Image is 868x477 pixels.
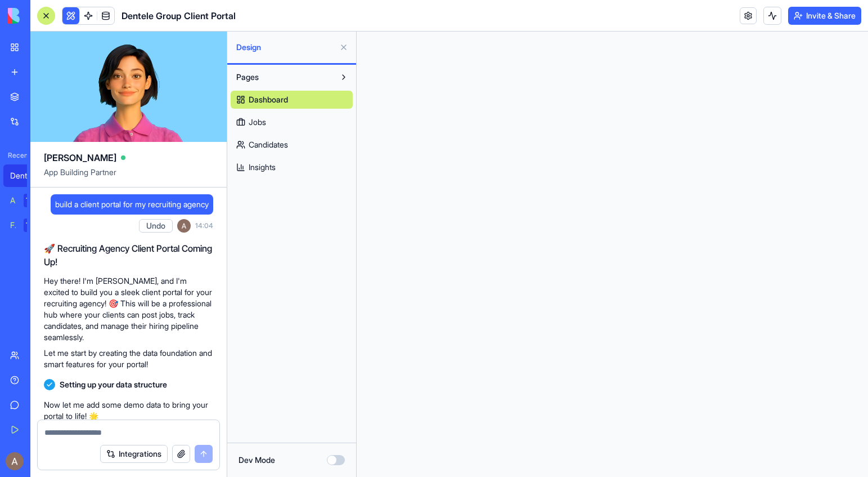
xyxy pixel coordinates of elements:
[231,91,353,109] a: Dashboard
[44,242,213,269] h2: 🚀 Recruiting Agency Client Portal Coming Up!
[249,117,266,128] span: Jobs
[10,170,42,181] div: Dentele Group Client Portal
[44,347,213,370] p: Let me start by creating the data foundation and smart features for your portal!
[3,164,48,187] a: Dentele Group Client Portal
[236,72,259,83] span: Pages
[139,219,173,233] button: Undo
[24,194,42,207] div: TRY
[55,199,209,210] span: build a client portal for my recruiting agency
[236,42,335,53] span: Design
[44,399,213,422] p: Now let me add some demo data to bring your portal to life! 🌟
[44,151,116,164] span: [PERSON_NAME]
[249,139,288,150] span: Candidates
[239,454,275,466] label: Dev Mode
[249,94,288,105] span: Dashboard
[8,8,78,24] img: logo
[231,113,353,131] a: Jobs
[44,275,213,343] p: Hey there! I'm [PERSON_NAME], and I'm excited to build you a sleek client portal for your recruit...
[177,219,191,233] img: ACg8ocJV6D3_6rN2XWQ9gC4Su6cEn1tsy63u5_3HgxpMOOOGh7gtYg=s96-c
[44,167,213,187] span: App Building Partner
[249,162,276,173] span: Insights
[100,445,168,463] button: Integrations
[3,214,48,237] a: Feedback FormTRY
[788,7,861,25] button: Invite & Share
[10,220,16,231] div: Feedback Form
[231,68,335,86] button: Pages
[10,195,16,206] div: AI Logo Generator
[195,221,213,230] span: 14:04
[24,219,42,232] div: TRY
[231,136,353,154] a: Candidates
[3,189,48,212] a: AI Logo GeneratorTRY
[122,9,236,23] span: Dentele Group Client Portal
[231,158,353,176] a: Insights
[60,379,167,390] span: Setting up your data structure
[6,452,24,470] img: ACg8ocJV6D3_6rN2XWQ9gC4Su6cEn1tsy63u5_3HgxpMOOOGh7gtYg=s96-c
[3,151,27,160] span: Recent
